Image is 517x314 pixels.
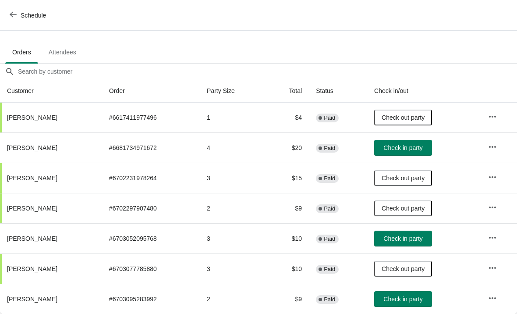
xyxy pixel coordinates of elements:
span: [PERSON_NAME] [7,175,57,182]
th: Check in/out [367,79,481,103]
button: Check out party [374,200,432,216]
th: Order [102,79,200,103]
input: Search by customer [18,64,517,79]
span: Paid [324,296,335,303]
td: # 6703077785880 [102,253,200,284]
button: Check out party [374,110,432,125]
td: # 6681734971672 [102,132,200,163]
span: Check out party [382,114,425,121]
button: Check out party [374,170,432,186]
span: Check in party [383,296,422,303]
th: Total [266,79,309,103]
span: Paid [324,175,335,182]
span: [PERSON_NAME] [7,296,57,303]
span: Check out party [382,175,425,182]
th: Party Size [200,79,266,103]
span: Check out party [382,205,425,212]
span: Check in party [383,144,422,151]
button: Check in party [374,291,432,307]
td: $10 [266,253,309,284]
span: Orders [5,44,38,60]
span: [PERSON_NAME] [7,265,57,272]
td: # 6702297907480 [102,193,200,223]
th: Status [309,79,367,103]
td: $4 [266,103,309,132]
td: $15 [266,163,309,193]
span: [PERSON_NAME] [7,114,57,121]
button: Schedule [4,7,53,23]
span: Check in party [383,235,422,242]
td: $9 [266,193,309,223]
td: $10 [266,223,309,253]
span: Paid [324,235,335,243]
span: Schedule [21,12,46,19]
button: Check in party [374,140,432,156]
td: 2 [200,193,266,223]
td: 3 [200,163,266,193]
td: 1 [200,103,266,132]
span: Paid [324,114,335,121]
td: $20 [266,132,309,163]
td: # 6703095283992 [102,284,200,314]
td: 3 [200,253,266,284]
span: Paid [324,205,335,212]
button: Check out party [374,261,432,277]
td: $9 [266,284,309,314]
span: [PERSON_NAME] [7,235,57,242]
td: 3 [200,223,266,253]
span: Attendees [42,44,83,60]
button: Check in party [374,231,432,246]
span: Paid [324,266,335,273]
td: 4 [200,132,266,163]
span: [PERSON_NAME] [7,205,57,212]
span: Check out party [382,265,425,272]
td: # 6702231978264 [102,163,200,193]
td: 2 [200,284,266,314]
td: # 6703052095768 [102,223,200,253]
td: # 6617411977496 [102,103,200,132]
span: Paid [324,145,335,152]
span: [PERSON_NAME] [7,144,57,151]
